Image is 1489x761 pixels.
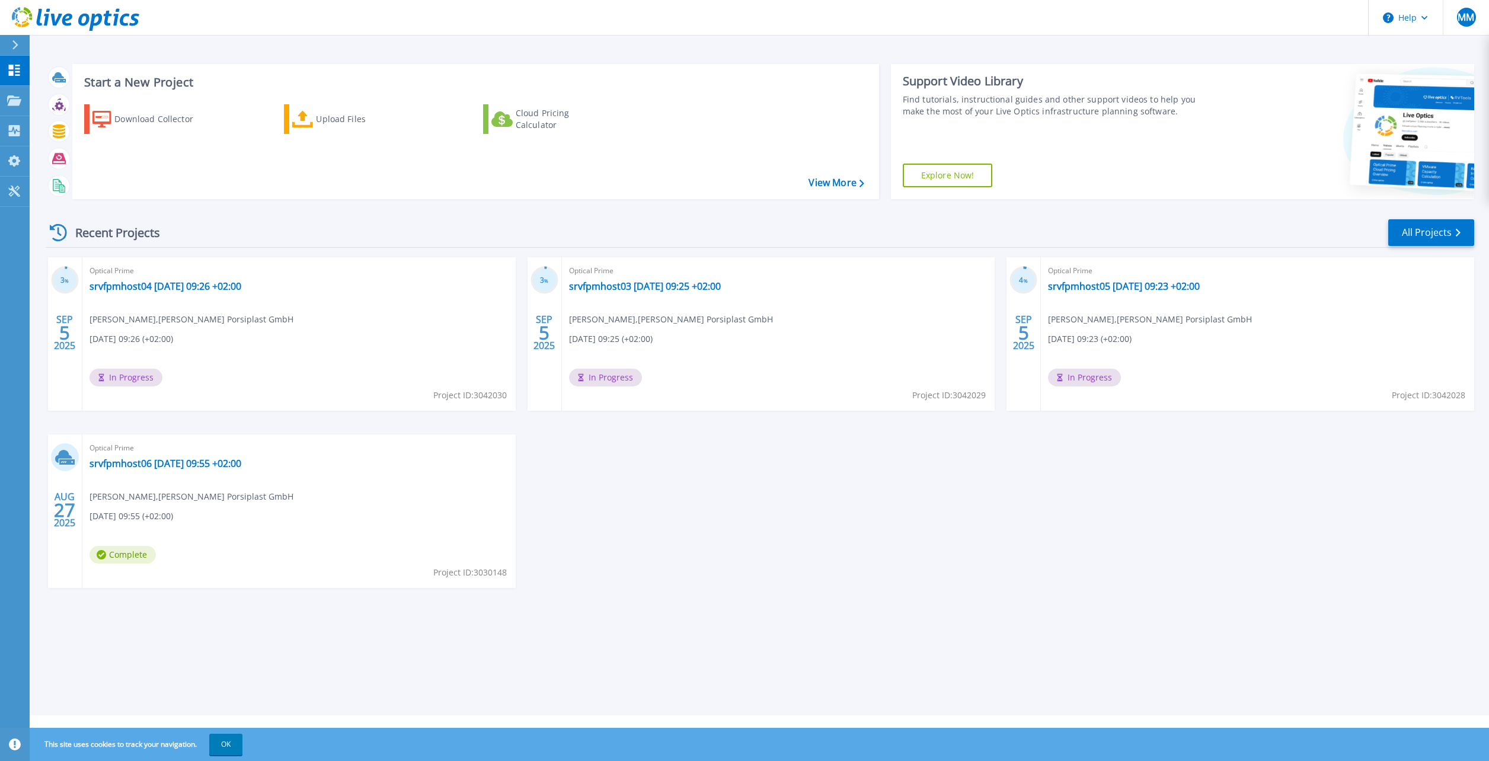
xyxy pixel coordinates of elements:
[903,94,1204,117] div: Find tutorials, instructional guides and other support videos to help you make the most of your L...
[90,442,509,455] span: Optical Prime
[533,311,555,354] div: SEP 2025
[483,104,615,134] a: Cloud Pricing Calculator
[90,546,156,564] span: Complete
[1048,332,1132,346] span: [DATE] 09:23 (+02:00)
[90,458,241,469] a: srvfpmhost06 [DATE] 09:55 +02:00
[544,277,548,284] span: %
[433,389,507,402] span: Project ID: 3042030
[90,369,162,386] span: In Progress
[569,264,988,277] span: Optical Prime
[1458,12,1474,22] span: MM
[46,218,176,247] div: Recent Projects
[84,104,216,134] a: Download Collector
[59,328,70,338] span: 5
[569,313,773,326] span: [PERSON_NAME] , [PERSON_NAME] Porsiplast GmbH
[433,566,507,579] span: Project ID: 3030148
[90,264,509,277] span: Optical Prime
[809,177,864,188] a: View More
[209,734,242,755] button: OK
[569,332,653,346] span: [DATE] 09:25 (+02:00)
[65,277,69,284] span: %
[114,107,209,131] div: Download Collector
[54,505,75,515] span: 27
[903,73,1204,89] div: Support Video Library
[51,274,79,287] h3: 3
[90,510,173,523] span: [DATE] 09:55 (+02:00)
[84,76,864,89] h3: Start a New Project
[1048,280,1200,292] a: srvfpmhost05 [DATE] 09:23 +02:00
[90,280,241,292] a: srvfpmhost04 [DATE] 09:26 +02:00
[569,280,721,292] a: srvfpmhost03 [DATE] 09:25 +02:00
[90,313,293,326] span: [PERSON_NAME] , [PERSON_NAME] Porsiplast GmbH
[33,734,242,755] span: This site uses cookies to track your navigation.
[1388,219,1474,246] a: All Projects
[1018,328,1029,338] span: 5
[90,332,173,346] span: [DATE] 09:26 (+02:00)
[516,107,611,131] div: Cloud Pricing Calculator
[53,488,76,532] div: AUG 2025
[531,274,558,287] h3: 3
[90,490,293,503] span: [PERSON_NAME] , [PERSON_NAME] Porsiplast GmbH
[53,311,76,354] div: SEP 2025
[539,328,549,338] span: 5
[1009,274,1037,287] h3: 4
[1048,264,1467,277] span: Optical Prime
[903,164,993,187] a: Explore Now!
[316,107,411,131] div: Upload Files
[1024,277,1028,284] span: %
[1012,311,1035,354] div: SEP 2025
[569,369,642,386] span: In Progress
[912,389,986,402] span: Project ID: 3042029
[1392,389,1465,402] span: Project ID: 3042028
[284,104,416,134] a: Upload Files
[1048,369,1121,386] span: In Progress
[1048,313,1252,326] span: [PERSON_NAME] , [PERSON_NAME] Porsiplast GmbH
